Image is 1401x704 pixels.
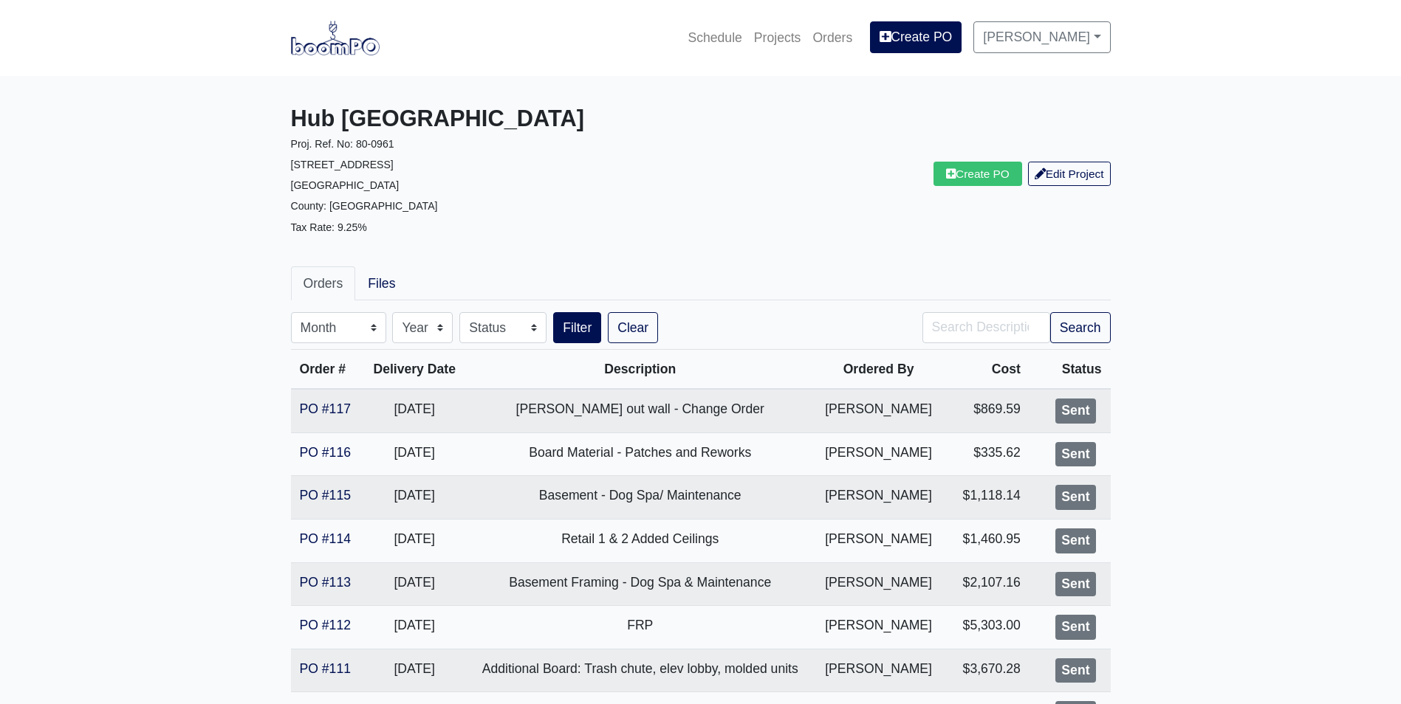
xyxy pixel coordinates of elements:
th: Ordered By [814,350,943,390]
td: Retail 1 & 2 Added Ceilings [467,519,814,562]
a: PO #115 [300,488,351,503]
button: Search [1050,312,1111,343]
a: PO #111 [300,661,351,676]
td: Board Material - Patches and Reworks [467,432,814,476]
small: Proj. Ref. No: 80-0961 [291,138,394,150]
div: Sent [1055,615,1095,640]
td: [DATE] [363,649,467,692]
a: Edit Project [1028,162,1111,186]
a: Schedule [682,21,747,54]
td: [PERSON_NAME] [814,649,943,692]
div: Sent [1055,485,1095,510]
td: [DATE] [363,562,467,606]
div: Sent [1055,528,1095,553]
h3: Hub [GEOGRAPHIC_DATA] [291,106,690,133]
a: Orders [806,21,858,54]
div: Sent [1055,442,1095,467]
div: Sent [1055,572,1095,597]
td: Additional Board: Trash chute, elev lobby, molded units [467,649,814,692]
th: Order # [291,350,363,390]
td: [PERSON_NAME] out wall - Change Order [467,389,814,432]
div: Sent [1055,658,1095,683]
small: [STREET_ADDRESS] [291,159,394,170]
small: [GEOGRAPHIC_DATA] [291,179,400,191]
td: [DATE] [363,476,467,520]
a: Files [355,266,408,300]
small: County: [GEOGRAPHIC_DATA] [291,200,438,212]
button: Filter [553,312,601,343]
td: [DATE] [363,606,467,649]
td: Basement - Dog Spa/ Maintenance [467,476,814,520]
small: Tax Rate: 9.25% [291,221,367,233]
td: $2,107.16 [943,562,1030,606]
a: PO #113 [300,575,351,590]
img: boomPO [291,21,380,55]
th: Status [1030,350,1111,390]
td: FRP [467,606,814,649]
a: Projects [748,21,807,54]
td: $3,670.28 [943,649,1030,692]
a: PO #112 [300,618,351,632]
td: [DATE] [363,389,467,432]
a: Create PO [870,21,962,52]
td: [DATE] [363,432,467,476]
td: $1,460.95 [943,519,1030,562]
a: PO #114 [300,531,351,546]
th: Description [467,350,814,390]
td: [PERSON_NAME] [814,606,943,649]
a: PO #117 [300,401,351,416]
td: $869.59 [943,389,1030,432]
td: Basement Framing - Dog Spa & Maintenance [467,562,814,606]
td: [PERSON_NAME] [814,389,943,432]
td: [PERSON_NAME] [814,432,943,476]
a: Clear [608,312,658,343]
a: [PERSON_NAME] [973,21,1110,52]
td: $5,303.00 [943,606,1030,649]
td: [PERSON_NAME] [814,519,943,562]
td: $335.62 [943,432,1030,476]
a: Create PO [934,162,1022,186]
div: Sent [1055,398,1095,424]
td: [DATE] [363,519,467,562]
a: PO #116 [300,445,351,460]
th: Cost [943,350,1030,390]
input: Search [922,312,1050,343]
th: Delivery Date [363,350,467,390]
td: [PERSON_NAME] [814,476,943,520]
a: Orders [291,266,356,300]
td: [PERSON_NAME] [814,562,943,606]
td: $1,118.14 [943,476,1030,520]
